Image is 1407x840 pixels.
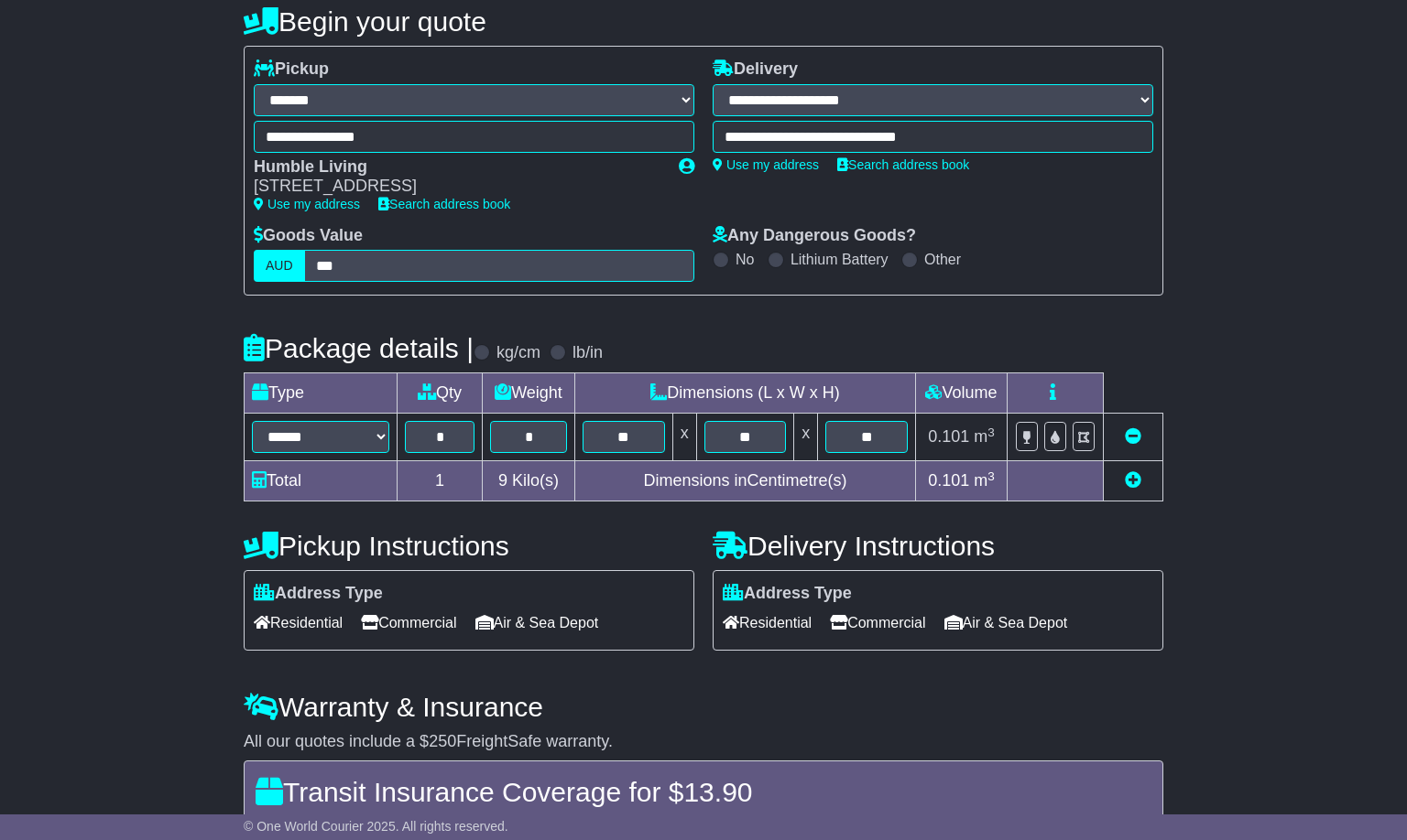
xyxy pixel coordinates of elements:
span: 0.101 [928,471,969,490]
a: Use my address [254,197,360,211]
span: 13.90 [683,777,752,807]
td: Volume [915,373,1007,414]
label: lb/in [573,343,603,363]
span: Residential [254,608,343,637]
td: Type [245,373,398,414]
td: Kilo(s) [483,461,575,501]
label: Any Dangerous Goods? [713,226,916,246]
a: Remove this item [1125,427,1141,446]
td: Dimensions in Centimetre(s) [574,461,915,501]
h4: Warranty & Insurance [244,692,1163,722]
span: Air & Sea Depot [475,608,599,637]
span: m [974,471,995,490]
h4: Delivery Instructions [713,531,1163,561]
sup: 3 [987,469,995,483]
td: x [672,414,696,461]
a: Add new item [1125,471,1141,490]
a: Use my address [713,157,819,172]
td: Weight [483,373,575,414]
label: Pickup [254,59,329,80]
a: Search address book [837,157,969,172]
span: m [974,427,995,446]
label: kg/cm [496,343,540,363]
label: Address Type [723,584,852,604]
h4: Pickup Instructions [244,531,694,561]
td: Total [245,461,398,501]
span: 0.101 [928,427,969,446]
span: Residential [723,608,812,637]
div: Humble Living [254,157,660,178]
td: Qty [398,373,483,414]
label: Other [924,251,961,268]
div: [STREET_ADDRESS] [254,177,660,197]
span: Commercial [361,608,456,637]
span: 9 [498,471,507,490]
label: Goods Value [254,226,363,246]
label: Lithium Battery [791,251,889,268]
td: 1 [398,461,483,501]
td: Dimensions (L x W x H) [574,373,915,414]
h4: Transit Insurance Coverage for $ [256,777,1151,807]
span: 250 [429,732,456,750]
td: x [794,414,818,461]
sup: 3 [987,425,995,439]
span: Air & Sea Depot [944,608,1068,637]
label: Address Type [254,584,383,604]
span: Commercial [830,608,925,637]
label: Delivery [713,59,798,80]
label: AUD [254,250,305,282]
a: Search address book [378,197,510,211]
span: © One World Courier 2025. All rights reserved. [244,819,508,834]
label: No [736,251,754,268]
h4: Begin your quote [244,6,1163,37]
div: All our quotes include a $ FreightSafe warranty. [244,732,1163,752]
h4: Package details | [244,333,474,363]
